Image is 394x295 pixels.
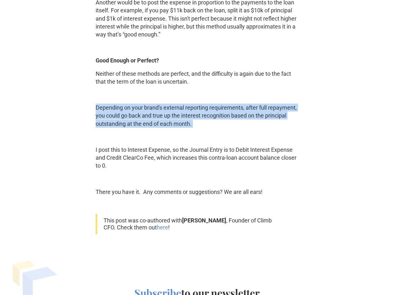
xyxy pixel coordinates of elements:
p: Neither of these methods are perfect, and the difficulty is again due to the fact that the term o... [96,70,298,86]
p: ‍ [96,133,298,141]
p: There you have it. Any comments or suggestions? We are all ears! [96,188,298,196]
strong: [PERSON_NAME] [182,217,226,224]
p: ‍ [96,237,298,245]
p: ‍ [96,201,298,209]
p: Depending on your brand's external reporting requirements, after full repayment, you could go bac... [96,104,298,128]
p: ‍ [96,91,298,99]
p: ‍ [96,175,298,183]
blockquote: This post was co-authored with , Founder of Climb CFO. Check them out ! [96,214,298,234]
a: here [157,224,168,231]
p: I post this to Interest Expense, so the Journal Entry is to Debit Interest Expense and Credit Cle... [96,146,298,170]
p: ‍ [96,43,298,51]
strong: Good Enough or Perfect? [96,57,159,64]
